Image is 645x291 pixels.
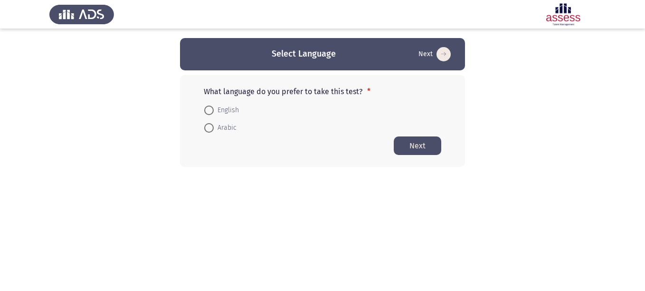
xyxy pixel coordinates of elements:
[272,48,336,60] h3: Select Language
[214,105,239,116] span: English
[531,1,596,28] img: Assessment logo of Development Assessment R1 (EN/AR)
[204,87,441,96] p: What language do you prefer to take this test?
[214,122,237,134] span: Arabic
[416,47,454,62] button: Start assessment
[394,136,441,155] button: Start assessment
[49,1,114,28] img: Assess Talent Management logo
